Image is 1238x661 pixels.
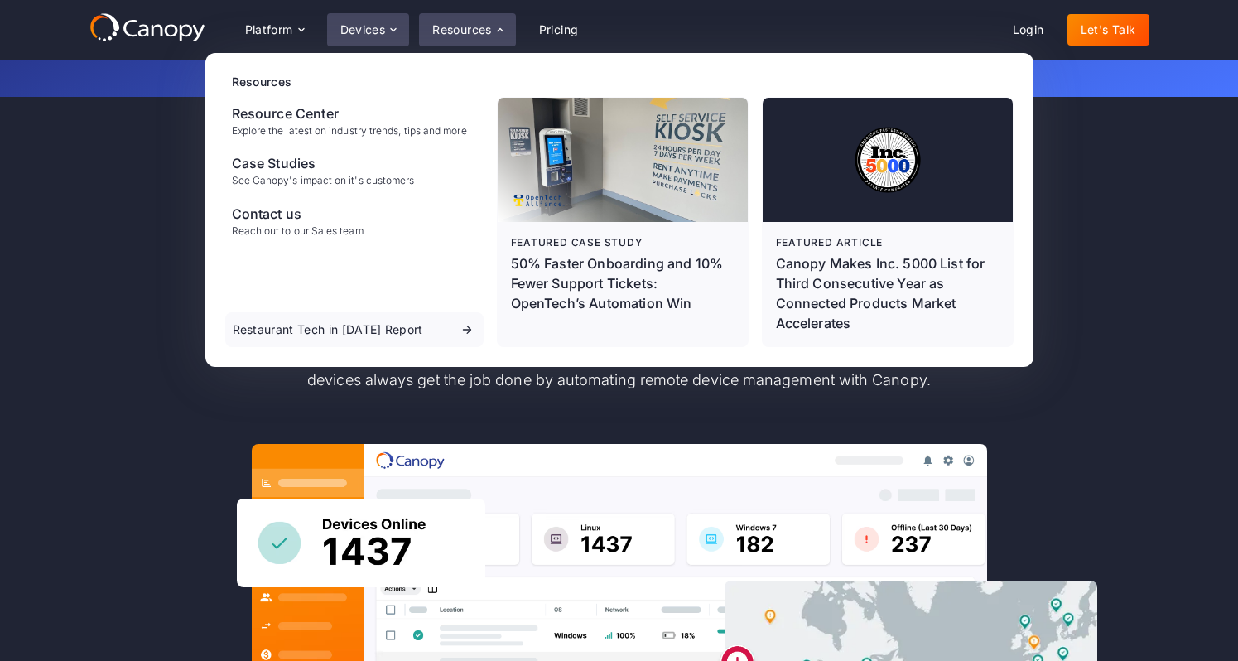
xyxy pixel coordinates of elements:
[232,73,1014,90] div: Resources
[237,499,485,587] img: Canopy sees how many devices are online
[327,13,410,46] div: Devices
[776,235,1000,250] div: Featured article
[776,253,1000,333] div: Canopy Makes Inc. 5000 List for Third Consecutive Year as Connected Products Market Accelerates
[232,125,467,137] div: Explore the latest on industry trends, tips and more
[526,14,592,46] a: Pricing
[245,24,293,36] div: Platform
[1000,14,1057,46] a: Login
[205,53,1033,367] nav: Resources
[225,197,484,244] a: Contact usReach out to our Sales team
[511,253,735,313] p: 50% Faster Onboarding and 10% Fewer Support Tickets: OpenTech’s Automation Win
[1067,14,1149,46] a: Let's Talk
[419,13,515,46] div: Resources
[232,104,467,123] div: Resource Center
[233,324,423,335] div: Restaurant Tech in [DATE] Report
[511,235,735,250] div: Featured case study
[432,24,492,36] div: Resources
[225,312,484,347] a: Restaurant Tech in [DATE] Report
[225,147,484,193] a: Case StudiesSee Canopy's impact on it's customers
[232,204,364,224] div: Contact us
[225,97,484,143] a: Resource CenterExplore the latest on industry trends, tips and more
[232,225,364,237] div: Reach out to our Sales team
[763,98,1013,346] a: Featured articleCanopy Makes Inc. 5000 List for Third Consecutive Year as Connected Products Mark...
[232,153,415,173] div: Case Studies
[232,13,317,46] div: Platform
[232,175,415,186] div: See Canopy's impact on it's customers
[498,98,748,346] a: Featured case study50% Faster Onboarding and 10% Fewer Support Tickets: OpenTech’s Automation Win
[340,24,386,36] div: Devices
